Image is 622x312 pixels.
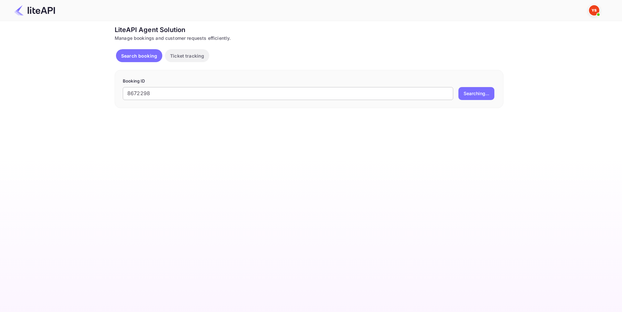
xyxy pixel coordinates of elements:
div: Manage bookings and customer requests efficiently. [115,35,503,41]
img: Yandex Support [589,5,599,16]
p: Ticket tracking [170,52,204,59]
p: Booking ID [123,78,495,84]
div: LiteAPI Agent Solution [115,25,503,35]
button: Searching... [458,87,494,100]
input: Enter Booking ID (e.g., 63782194) [123,87,453,100]
p: Search booking [121,52,157,59]
img: LiteAPI Logo [14,5,55,16]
